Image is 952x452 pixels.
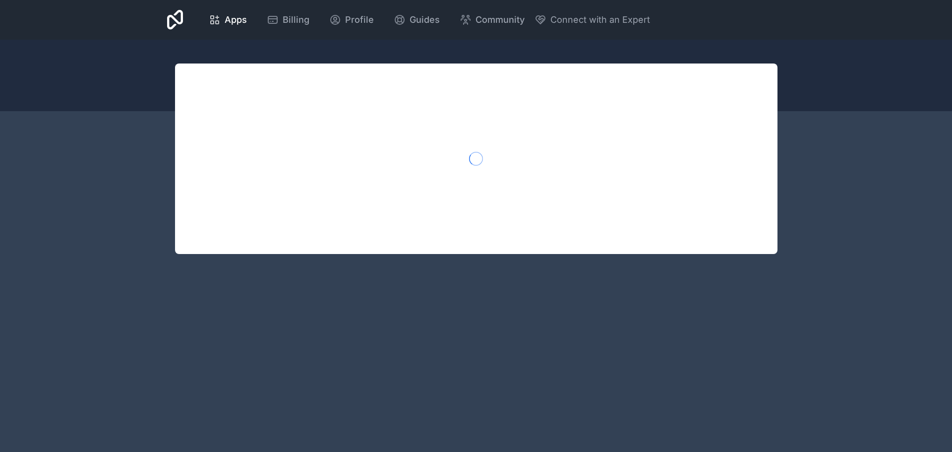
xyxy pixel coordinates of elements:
span: Apps [225,13,247,27]
a: Billing [259,9,317,31]
span: Community [476,13,525,27]
a: Guides [386,9,448,31]
span: Billing [283,13,309,27]
a: Apps [201,9,255,31]
span: Guides [410,13,440,27]
span: Connect with an Expert [550,13,650,27]
a: Profile [321,9,382,31]
a: Community [452,9,533,31]
span: Profile [345,13,374,27]
button: Connect with an Expert [535,13,650,27]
